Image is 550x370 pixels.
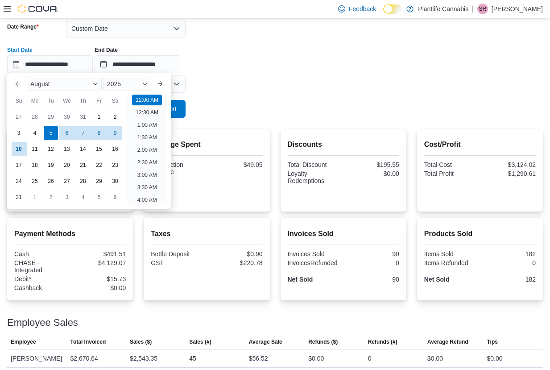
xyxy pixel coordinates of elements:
div: August, 2025 [11,109,123,205]
div: 0 [368,353,372,364]
div: InvoicesRefunded [288,259,342,266]
li: 2:30 AM [134,157,161,168]
div: Mo [28,94,42,108]
div: day-9 [108,126,122,140]
div: Loyalty Redemptions [288,170,342,184]
p: | [472,4,474,14]
div: day-6 [60,126,74,140]
div: day-30 [60,110,74,124]
div: day-26 [44,174,58,188]
span: August [30,80,50,87]
li: 3:00 AM [134,170,161,180]
div: day-20 [60,158,74,172]
li: 12:30 AM [132,107,162,118]
div: day-23 [108,158,122,172]
button: Open list of options [173,80,180,87]
div: day-5 [92,190,106,204]
h2: Discounts [288,139,399,150]
div: $1,290.61 [482,170,536,177]
div: day-16 [108,142,122,156]
div: day-6 [108,190,122,204]
div: day-4 [28,126,42,140]
div: $0.00 [308,353,324,364]
div: 182 [482,250,536,258]
h3: Employee Sales [7,317,78,328]
div: Items Refunded [424,259,478,266]
div: day-10 [12,142,26,156]
input: Press the down key to enter a popover containing a calendar. Press the escape key to close the po... [7,55,93,73]
div: Th [76,94,90,108]
div: [PERSON_NAME] [7,349,66,367]
div: day-31 [12,190,26,204]
strong: Net Sold [288,276,313,283]
input: Press the down key to open a popover containing a calendar. [95,55,180,73]
div: day-2 [108,110,122,124]
div: day-1 [92,110,106,124]
div: Fr [92,94,106,108]
span: Average Sale [249,338,282,345]
h2: Payment Methods [14,229,126,239]
h2: Taxes [151,229,262,239]
div: day-31 [76,110,90,124]
div: day-11 [28,142,42,156]
div: $0.00 [427,353,443,364]
span: Average Refund [427,338,468,345]
div: $56.52 [249,353,268,364]
span: Employee [11,338,36,345]
button: Custom Date [66,20,186,37]
div: day-2 [44,190,58,204]
div: day-28 [28,110,42,124]
div: $491.51 [72,250,126,258]
div: GST [151,259,205,266]
div: Invoices Sold [288,250,342,258]
span: Refunds (#) [368,338,397,345]
div: Debit* [14,275,68,283]
div: Tu [44,94,58,108]
div: day-5 [44,126,58,140]
div: 90 [345,250,399,258]
div: Total Discount [288,161,342,168]
div: day-29 [44,110,58,124]
div: day-27 [12,110,26,124]
div: 90 [345,276,399,283]
div: 0 [345,259,399,266]
div: $220.78 [208,259,262,266]
div: day-30 [108,174,122,188]
div: day-21 [76,158,90,172]
div: day-17 [12,158,26,172]
div: 0 [482,259,536,266]
div: day-12 [44,142,58,156]
li: 1:30 AM [134,132,161,143]
button: Previous Month [11,77,25,91]
div: day-25 [28,174,42,188]
ul: Time [127,95,167,205]
div: $15.73 [72,275,126,283]
div: $2,670.64 [70,353,98,364]
div: day-24 [12,174,26,188]
div: $0.90 [208,250,262,258]
p: Plantlife Cannabis [418,4,468,14]
label: Start Date [7,46,33,54]
div: 182 [482,276,536,283]
span: Feedback [349,4,376,13]
div: day-15 [92,142,106,156]
div: $0.00 [345,170,399,177]
div: $0.00 [487,353,503,364]
div: day-3 [12,126,26,140]
span: Sales ($) [130,338,152,345]
div: Transaction Average [151,161,205,175]
div: Cashback [14,284,68,291]
div: day-14 [76,142,90,156]
div: 45 [189,353,196,364]
div: $3,124.02 [482,161,536,168]
div: Skyler Rowsell [477,4,488,14]
div: day-4 [76,190,90,204]
div: day-3 [60,190,74,204]
div: Button. Open the year selector. 2025 is currently selected. [103,77,151,91]
span: Refunds ($) [308,338,338,345]
div: $0.00 [72,284,126,291]
div: day-1 [28,190,42,204]
div: -$195.55 [345,161,399,168]
li: 1:00 AM [134,120,161,130]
